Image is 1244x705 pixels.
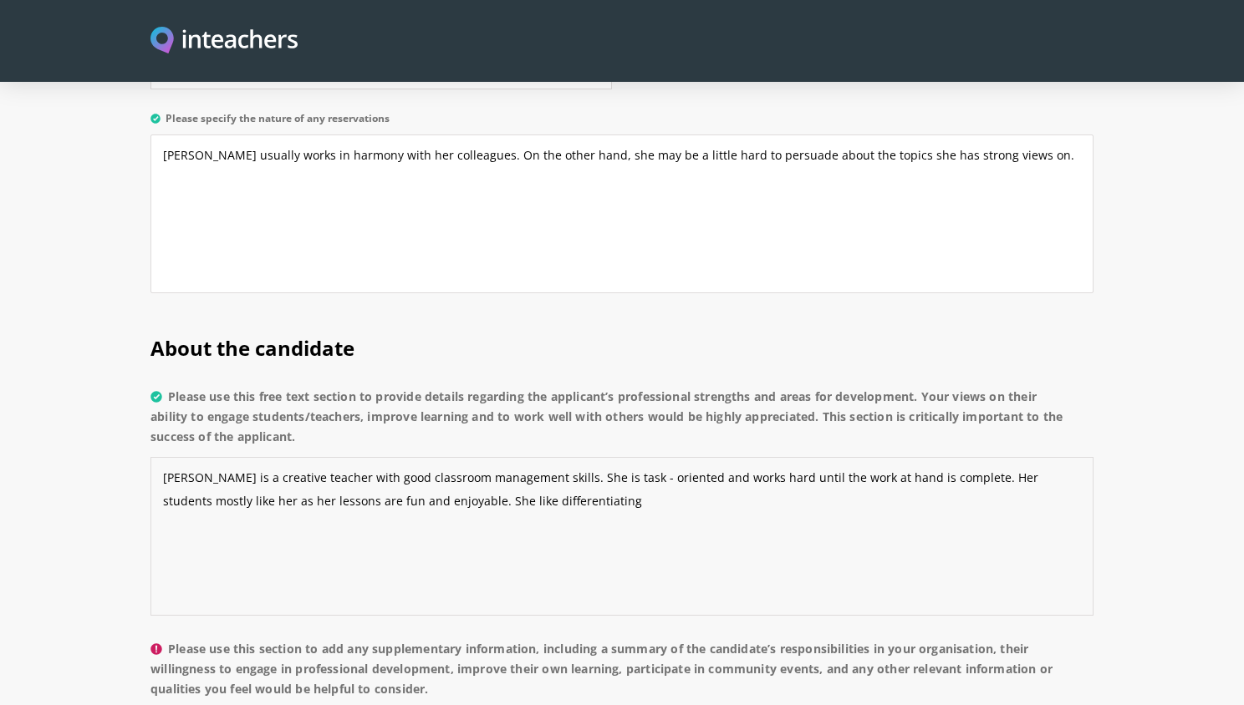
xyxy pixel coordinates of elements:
[150,27,298,56] a: Visit this site's homepage
[150,387,1094,457] label: Please use this free text section to provide details regarding the applicant’s professional stren...
[150,113,1094,134] label: Please specify the nature of any reservations
[150,334,354,362] span: About the candidate
[150,27,298,56] img: Inteachers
